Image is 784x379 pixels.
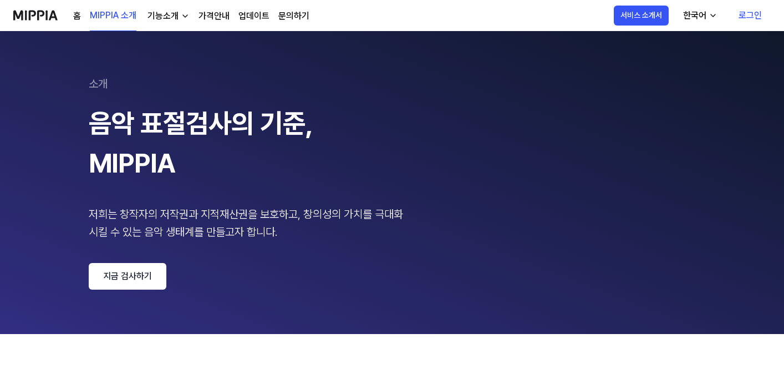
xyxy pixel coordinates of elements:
[681,9,709,22] div: 한국어
[145,9,181,23] div: 기능소개
[674,4,724,27] button: 한국어
[89,263,166,290] a: 지금 검사하기
[90,1,136,31] a: MIPPIA 소개
[278,9,309,23] a: 문의하기
[89,205,410,241] div: 저희는 창작자의 저작권과 지적재산권을 보호하고, 창의성의 가치를 극대화 시킬 수 있는 음악 생태계를 만들고자 합니다.
[73,9,81,23] a: 홈
[89,103,410,183] div: 음악 표절검사의 기준, MIPPIA
[89,75,695,92] div: 소개
[614,6,669,26] button: 서비스 소개서
[198,9,230,23] a: 가격안내
[145,9,190,23] button: 기능소개
[238,9,269,23] a: 업데이트
[181,12,190,21] img: down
